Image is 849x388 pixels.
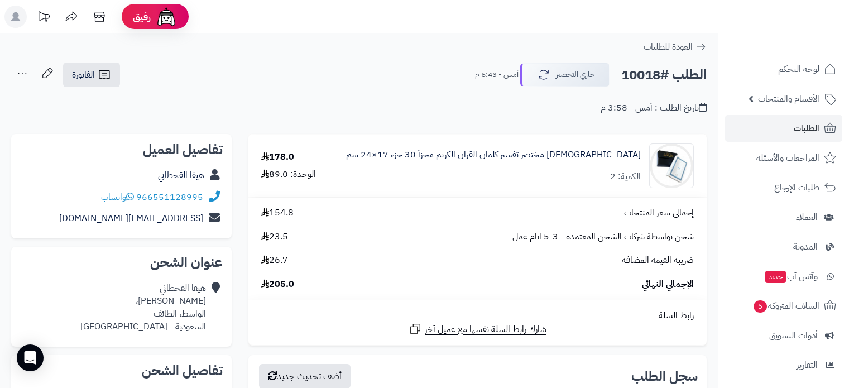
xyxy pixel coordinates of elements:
[774,180,819,195] span: طلبات الإرجاع
[261,231,288,243] span: 23.5
[30,6,57,31] a: تحديثات المنصة
[725,204,842,231] a: العملاء
[261,168,316,181] div: الوحدة: 89.0
[769,328,818,343] span: أدوات التسويق
[59,212,203,225] a: [EMAIL_ADDRESS][DOMAIN_NAME]
[409,322,546,336] a: شارك رابط السلة نفسها مع عميل آخر
[63,63,120,87] a: الفاتورة
[725,293,842,319] a: السلات المتروكة5
[644,40,707,54] a: العودة للطلبات
[642,278,694,291] span: الإجمالي النهائي
[72,68,95,82] span: الفاتورة
[793,239,818,255] span: المدونة
[622,254,694,267] span: ضريبة القيمة المضافة
[133,10,151,23] span: رفيق
[520,63,610,87] button: جاري التحضير
[725,145,842,171] a: المراجعات والأسئلة
[261,151,294,164] div: 178.0
[101,190,134,204] a: واتساب
[136,190,203,204] a: 966551128995
[797,357,818,373] span: التقارير
[796,209,818,225] span: العملاء
[725,115,842,142] a: الطلبات
[17,344,44,371] div: Open Intercom Messenger
[261,207,294,219] span: 154.8
[725,174,842,201] a: طلبات الإرجاع
[756,150,819,166] span: المراجعات والأسئلة
[725,56,842,83] a: لوحة التحكم
[765,271,786,283] span: جديد
[725,263,842,290] a: وآتس آبجديد
[346,149,641,161] a: [DEMOGRAPHIC_DATA] مختصر تفسير كلمان القران الكريم مجزأ 30 جزء 17×24 سم
[778,61,819,77] span: لوحة التحكم
[610,170,641,183] div: الكمية: 2
[20,364,223,377] h2: تفاصيل الشحن
[512,231,694,243] span: شحن بواسطة شركات الشحن المعتمدة - 3-5 ايام عمل
[261,254,288,267] span: 26.7
[20,143,223,156] h2: تفاصيل العميل
[764,269,818,284] span: وآتس آب
[261,278,294,291] span: 205.0
[725,352,842,379] a: التقارير
[752,298,819,314] span: السلات المتروكة
[631,370,698,383] h3: سجل الطلب
[253,309,702,322] div: رابط السلة
[644,40,693,54] span: العودة للطلبات
[624,207,694,219] span: إجمالي سعر المنتجات
[20,256,223,269] h2: عنوان الشحن
[155,6,178,28] img: ai-face.png
[475,69,519,80] small: أمس - 6:43 م
[754,300,767,313] span: 5
[794,121,819,136] span: الطلبات
[725,322,842,349] a: أدوات التسويق
[601,102,707,114] div: تاريخ الطلب : أمس - 3:58 م
[158,169,204,182] a: هيفا القحطاني
[650,143,693,188] img: 1739096961-JNHBKJHKHJK-90x90.jpg
[80,282,206,333] div: هيفا القحطاني [PERSON_NAME]، الواسط، الطائف السعودية - [GEOGRAPHIC_DATA]
[773,31,838,55] img: logo-2.png
[758,91,819,107] span: الأقسام والمنتجات
[725,233,842,260] a: المدونة
[621,64,707,87] h2: الطلب #10018
[425,323,546,336] span: شارك رابط السلة نفسها مع عميل آخر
